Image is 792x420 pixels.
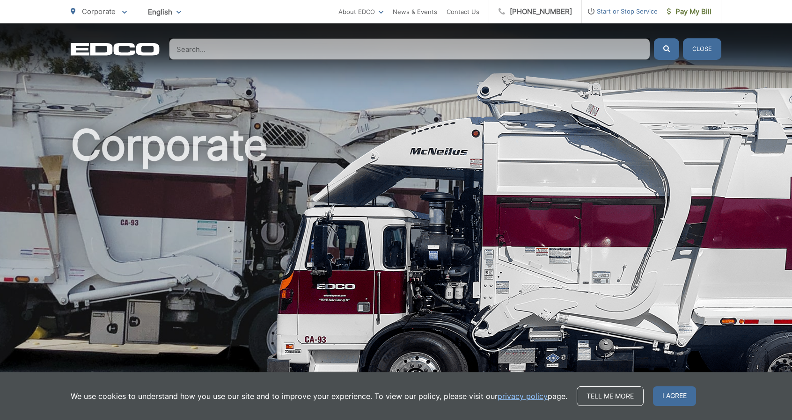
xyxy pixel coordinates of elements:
[71,122,721,418] h1: Corporate
[667,6,711,17] span: Pay My Bill
[447,6,479,17] a: Contact Us
[71,43,160,56] a: EDCD logo. Return to the homepage.
[498,391,548,402] a: privacy policy
[82,7,116,16] span: Corporate
[654,38,679,60] button: Submit the search query.
[393,6,437,17] a: News & Events
[71,391,567,402] p: We use cookies to understand how you use our site and to improve your experience. To view our pol...
[683,38,721,60] button: Close
[653,386,696,406] span: I agree
[169,38,650,60] input: Search
[141,4,188,20] span: English
[338,6,383,17] a: About EDCO
[577,386,644,406] a: Tell me more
